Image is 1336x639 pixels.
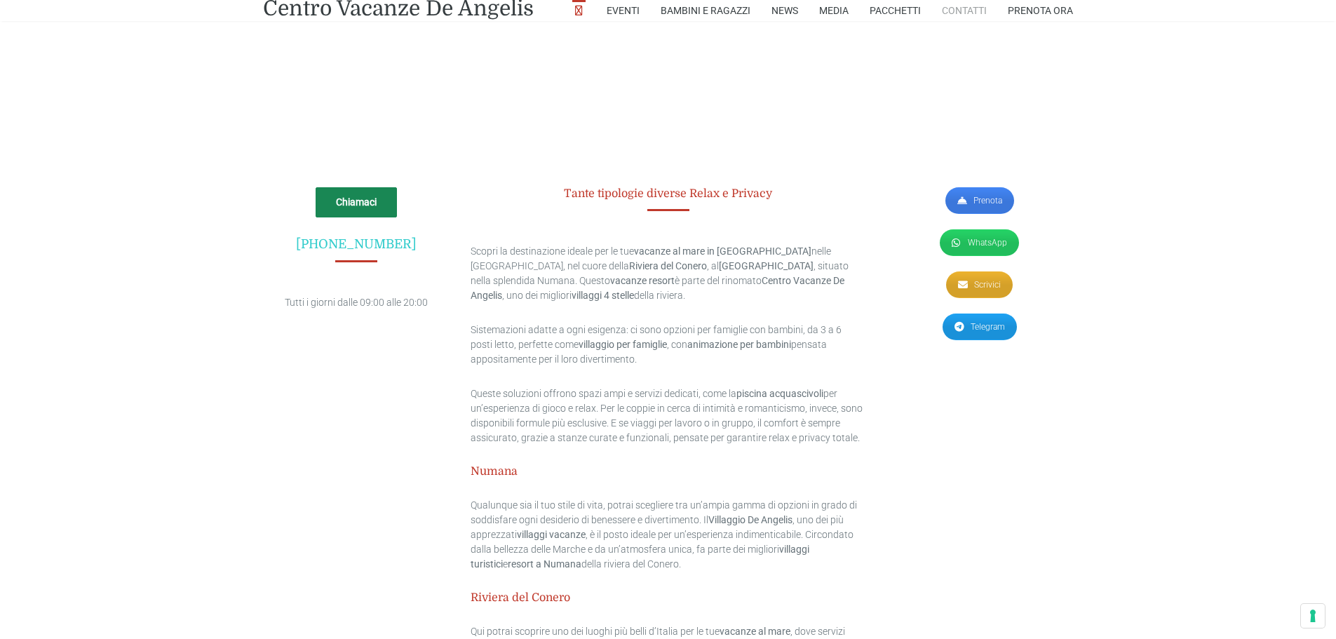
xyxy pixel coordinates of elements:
[572,290,634,301] strong: villaggi 4 stelle
[1301,604,1325,628] button: Le tue preferenze relative al consenso per le tecnologie di tracciamento
[634,245,811,257] strong: vacanze al mare in [GEOGRAPHIC_DATA]
[471,591,865,605] h5: Riviera del Conero
[579,339,667,350] strong: villaggio per famiglie
[719,260,814,271] strong: [GEOGRAPHIC_DATA]
[610,275,675,286] strong: vacanze resort
[296,237,417,251] span: [PHONE_NUMBER]
[471,386,865,445] p: Queste soluzioni offrono spazi ampi e servizi dedicati, come la per un’esperienza di gioco e rela...
[946,271,1013,298] a: Scrivici
[708,514,792,525] strong: Villaggio De Angelis
[316,187,397,217] a: Chiamaci
[517,529,586,540] strong: villaggi vacanze
[471,244,865,303] p: Scopri la destinazione ideale per le tue nelle [GEOGRAPHIC_DATA], nel cuore della , al , situato ...
[940,229,1019,256] a: WhatsApp
[720,626,790,637] strong: vacanze al mare
[471,465,865,478] h5: Numana
[471,275,844,301] strong: Centro Vacanze De Angelis
[471,498,865,572] p: Qualunque sia il tuo stile di vita, potrai scegliere tra un’ampia gamma di opzioni in grado di so...
[629,260,707,271] strong: Riviera del Conero
[945,187,1014,214] a: Prenota
[943,314,1017,340] a: Telegram
[687,339,791,350] strong: animazione per bambini
[736,388,823,399] strong: piscina acquascivoli
[471,187,865,201] h5: Tante tipologie diverse Relax e Privacy
[471,323,865,367] p: Sistemazioni adatte a ogni esigenza: ci sono opzioni per famiglie con bambini, da 3 a 6 posti let...
[263,295,450,310] p: Tutti i giorni dalle 09:00 alle 20:00
[508,558,581,570] strong: resort a Numana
